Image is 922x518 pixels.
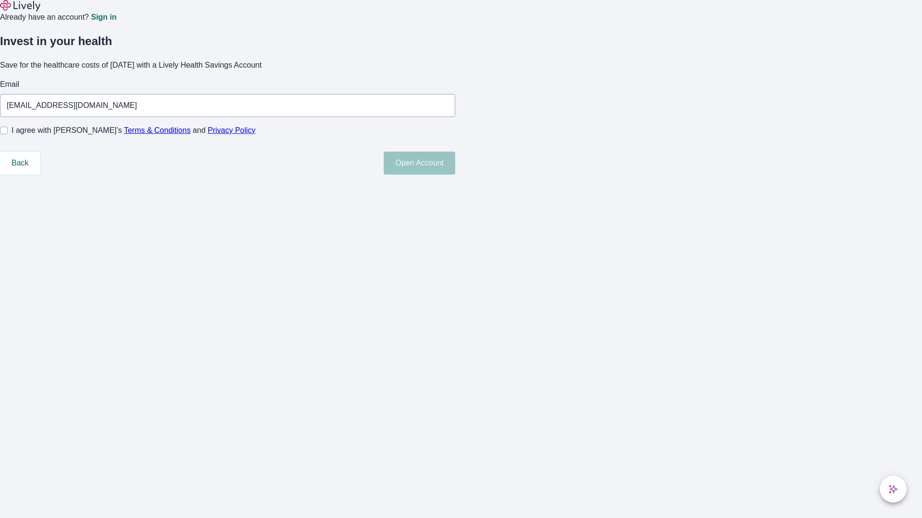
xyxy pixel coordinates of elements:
a: Privacy Policy [208,126,256,134]
a: Sign in [91,13,116,21]
a: Terms & Conditions [124,126,191,134]
button: chat [880,476,907,503]
svg: Lively AI Assistant [888,484,898,494]
span: I agree with [PERSON_NAME]’s and [12,125,255,136]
